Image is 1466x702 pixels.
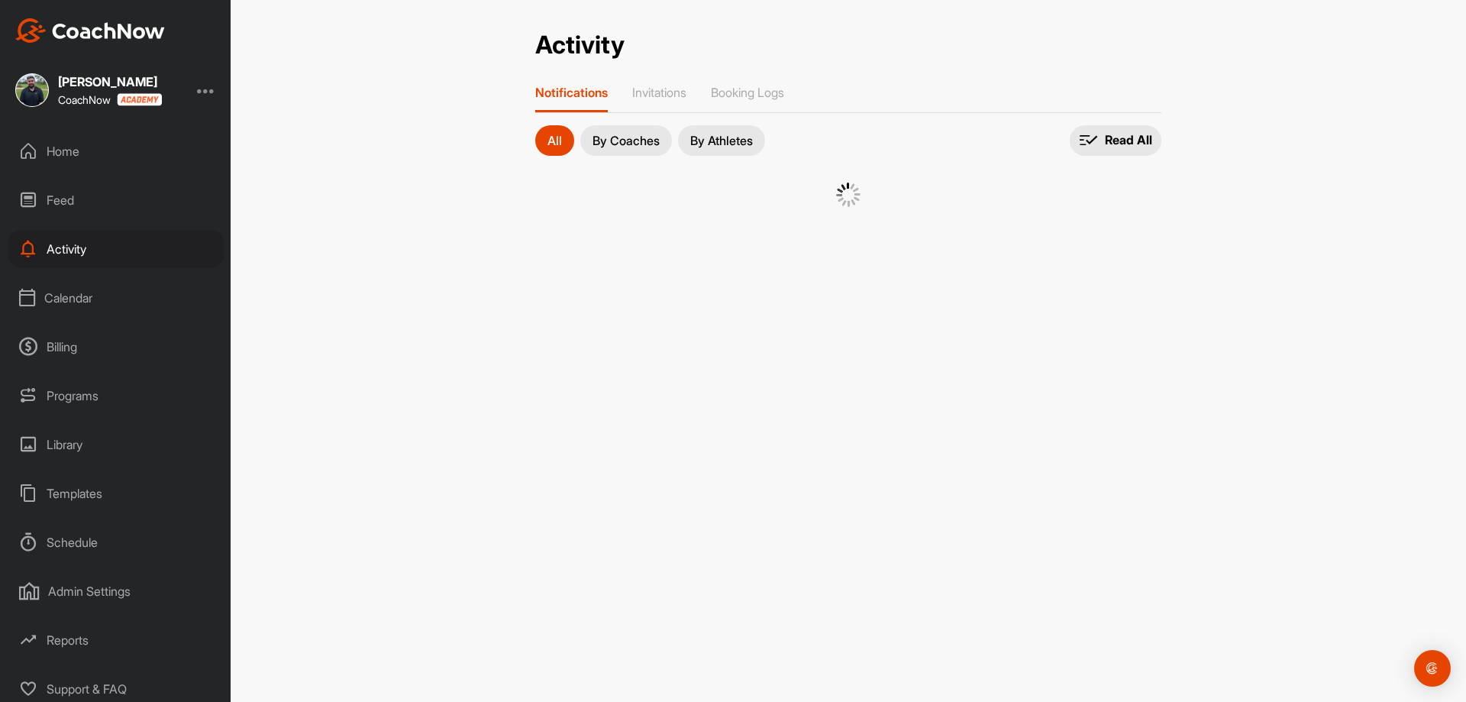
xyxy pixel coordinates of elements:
[535,125,574,156] button: All
[593,134,660,147] p: By Coaches
[547,134,562,147] p: All
[632,85,686,100] p: Invitations
[8,230,224,268] div: Activity
[535,85,608,100] p: Notifications
[1105,132,1152,148] p: Read All
[8,328,224,366] div: Billing
[8,279,224,317] div: Calendar
[8,621,224,659] div: Reports
[8,181,224,219] div: Feed
[678,125,765,156] button: By Athletes
[535,31,625,60] h2: Activity
[15,18,165,43] img: CoachNow
[690,134,753,147] p: By Athletes
[711,85,784,100] p: Booking Logs
[8,425,224,464] div: Library
[8,572,224,610] div: Admin Settings
[1414,650,1451,687] div: Open Intercom Messenger
[836,183,861,207] img: G6gVgL6ErOh57ABN0eRmCEwV0I4iEi4d8EwaPGI0tHgoAbU4EAHFLEQAh+QQFCgALACwIAA4AGAASAAAEbHDJSesaOCdk+8xg...
[8,377,224,415] div: Programs
[8,523,224,561] div: Schedule
[58,93,162,106] div: CoachNow
[15,73,49,107] img: square_7111fd8b1caf5f1b6506cba6672005e5.jpg
[8,132,224,170] div: Home
[580,125,672,156] button: By Coaches
[58,76,162,88] div: [PERSON_NAME]
[117,93,162,106] img: CoachNow acadmey
[8,474,224,513] div: Templates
